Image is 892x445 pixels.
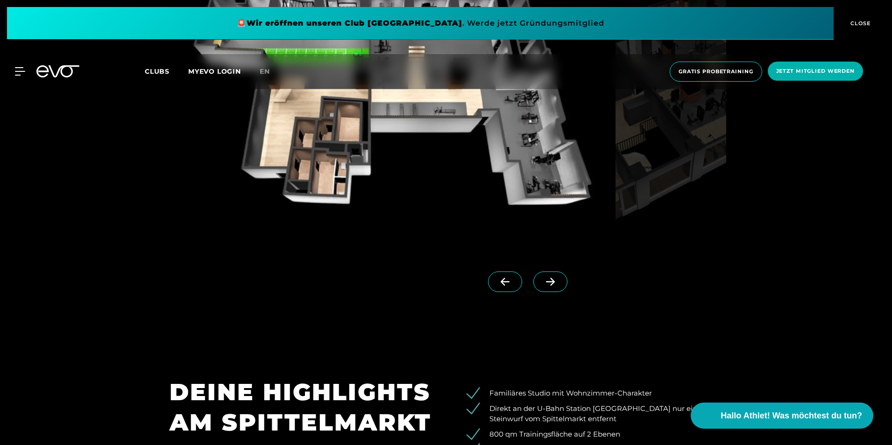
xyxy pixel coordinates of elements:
[834,7,885,40] button: CLOSE
[145,67,170,76] span: Clubs
[188,67,241,76] a: MYEVO LOGIN
[473,429,722,440] li: 800 qm Trainingsfläche auf 2 Ebenen
[776,67,855,75] span: Jetzt Mitglied werden
[667,62,765,82] a: Gratis Probetraining
[145,67,188,76] a: Clubs
[848,19,871,28] span: CLOSE
[679,68,753,76] span: Gratis Probetraining
[473,388,722,399] li: Familiäres Studio mit Wohnzimmer-Charakter
[260,66,281,77] a: en
[473,403,722,424] li: Direkt an der U-Bahn Station [GEOGRAPHIC_DATA] nur einen Steinwurf vom Spittelmarkt entfernt
[170,377,433,438] h1: DEINE HIGHLIGHTS AM SPITTELMARKT
[765,62,866,82] a: Jetzt Mitglied werden
[721,410,862,422] span: Hallo Athlet! Was möchtest du tun?
[691,403,873,429] button: Hallo Athlet! Was möchtest du tun?
[260,67,270,76] span: en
